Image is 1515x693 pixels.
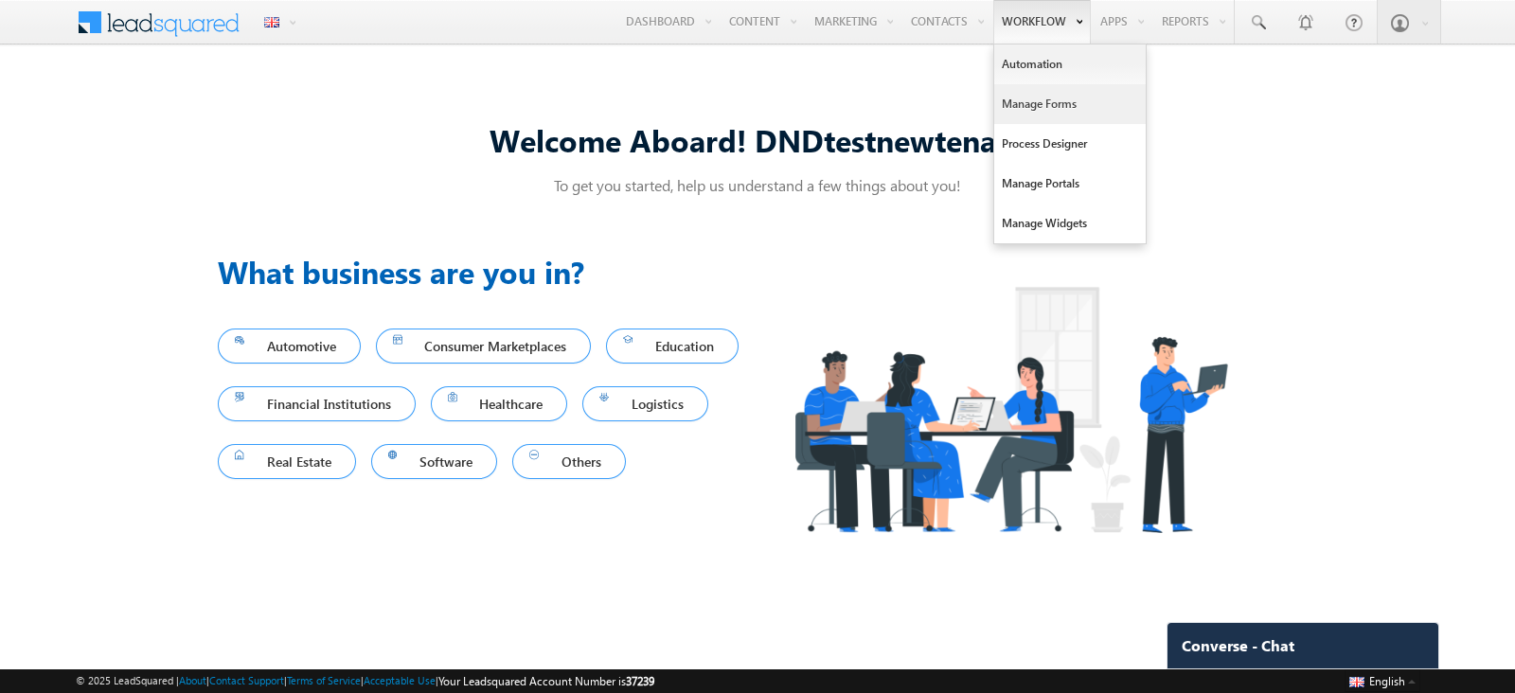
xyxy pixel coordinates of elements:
span: Real Estate [235,449,339,474]
span: © 2025 LeadSquared | | | | | [76,672,654,690]
span: Consumer Marketplaces [393,333,575,359]
span: Others [529,449,609,474]
button: English [1345,669,1420,692]
div: Welcome Aboard! DNDtestnewtenant [218,119,1297,160]
span: Software [388,449,481,474]
span: Your Leadsquared Account Number is [438,674,654,688]
a: Manage Portals [994,164,1146,204]
span: Logistics [599,391,691,417]
a: Process Designer [994,124,1146,164]
h3: What business are you in? [218,249,757,294]
a: About [179,674,206,686]
a: Manage Widgets [994,204,1146,243]
span: Financial Institutions [235,391,399,417]
span: Healthcare [448,391,551,417]
a: Acceptable Use [364,674,436,686]
span: Converse - Chat [1182,637,1294,654]
a: Contact Support [209,674,284,686]
a: Manage Forms [994,84,1146,124]
span: English [1369,674,1405,688]
span: Education [623,333,722,359]
img: Industry.png [757,249,1263,570]
a: Terms of Service [287,674,361,686]
span: Automotive [235,333,344,359]
a: Automation [994,44,1146,84]
span: 37239 [626,674,654,688]
p: To get you started, help us understand a few things about you! [218,175,1297,195]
